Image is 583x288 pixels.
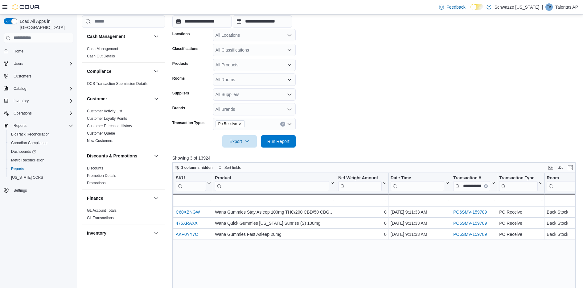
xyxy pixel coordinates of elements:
button: Canadian Compliance [6,139,76,147]
a: GL Transactions [87,216,114,220]
button: Compliance [87,68,151,74]
button: Open list of options [287,92,292,97]
div: Cash Management [82,45,165,62]
div: PO Receive [499,208,543,216]
button: Cash Management [87,33,151,40]
span: Operations [11,110,73,117]
span: Users [11,60,73,67]
button: Customer [153,95,160,102]
a: Cash Out Details [87,54,115,58]
button: Open list of options [287,107,292,112]
span: Feedback [446,4,465,10]
button: Display options [557,164,564,171]
span: Canadian Compliance [9,139,73,147]
a: Customers [11,73,34,80]
div: Net Weight Amount [338,175,382,181]
label: Transaction Types [172,120,204,125]
div: PO Receive [499,231,543,238]
a: [US_STATE] CCRS [9,174,46,181]
label: Products [172,61,188,66]
span: Home [11,47,73,55]
span: Reports [11,166,24,171]
button: Customers [1,72,76,81]
button: Reports [6,165,76,173]
a: OCS Transaction Submission Details [87,81,148,86]
span: Customer Queue [87,131,115,136]
span: Catalog [11,85,73,92]
span: BioTrack Reconciliation [11,132,50,137]
h3: Discounts & Promotions [87,153,137,159]
div: Wana Gummies Fast Asleep 20mg [215,231,334,238]
span: Run Report [267,138,289,144]
span: Catalog [14,86,26,91]
input: Press the down key to open a popover containing a calendar. [233,15,292,28]
div: 0 [338,219,387,227]
div: - [453,197,495,204]
a: Promotion Details [87,173,116,178]
button: Inventory [1,97,76,105]
div: Product [215,175,329,191]
a: Customer Activity List [87,109,122,113]
button: Transaction #Clear input [453,175,495,191]
span: Dashboards [11,149,36,154]
a: Reports [9,165,27,173]
a: New Customers [87,139,113,143]
a: Customer Queue [87,131,115,136]
div: Transaction Type [499,175,538,181]
div: Net Weight Amount [338,175,382,191]
div: PO Receive [499,219,543,227]
h3: Cash Management [87,33,125,40]
button: Reports [1,121,76,130]
div: SKU [176,175,206,181]
button: Inventory [87,230,151,236]
div: Date Time [391,175,444,181]
span: Dashboards [9,148,73,155]
p: | [542,3,543,11]
a: Dashboards [6,147,76,156]
span: Reports [9,165,73,173]
div: Wana Gummies Stay Asleep 100mg THC/200 CBD/50 CBG/50CBN [215,208,334,216]
div: - [215,197,334,204]
a: BioTrack Reconciliation [9,131,52,138]
label: Suppliers [172,91,189,96]
button: Remove Po Receive from selection in this group [238,122,242,126]
a: Customer Loyalty Points [87,116,127,121]
div: Transaction Type [499,175,538,191]
span: Reports [11,122,73,129]
a: AKP0YY7C [176,232,198,237]
a: PO6SMV-159789 [453,232,487,237]
span: Inventory Adjustments [87,243,123,248]
button: Open list of options [287,62,292,67]
span: Cash Out Details [87,54,115,59]
a: Settings [11,187,29,194]
button: Export [222,135,257,148]
a: Customer Purchase History [87,124,132,128]
span: Inventory [14,98,29,103]
button: [US_STATE] CCRS [6,173,76,182]
span: Customer Purchase History [87,123,132,128]
button: Open list of options [287,77,292,82]
button: Date Time [391,175,449,191]
a: Metrc Reconciliation [9,157,47,164]
button: Home [1,47,76,56]
button: Enter fullscreen [567,164,574,171]
div: SKU URL [176,175,206,191]
div: [DATE] 9:11:33 AM [391,219,449,227]
button: Open list of options [287,33,292,38]
label: Rooms [172,76,185,81]
div: 0 [338,231,387,238]
button: SKU [176,175,211,191]
div: Wana Quick Gummies [US_STATE] Sunrise (S) 100mg [215,219,334,227]
button: Cash Management [153,33,160,40]
button: Keyboard shortcuts [547,164,554,171]
a: Discounts [87,166,103,170]
span: Promotions [87,181,106,186]
label: Locations [172,31,190,36]
button: Product [215,175,334,191]
button: Run Report [261,135,296,148]
a: Cash Management [87,47,118,51]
